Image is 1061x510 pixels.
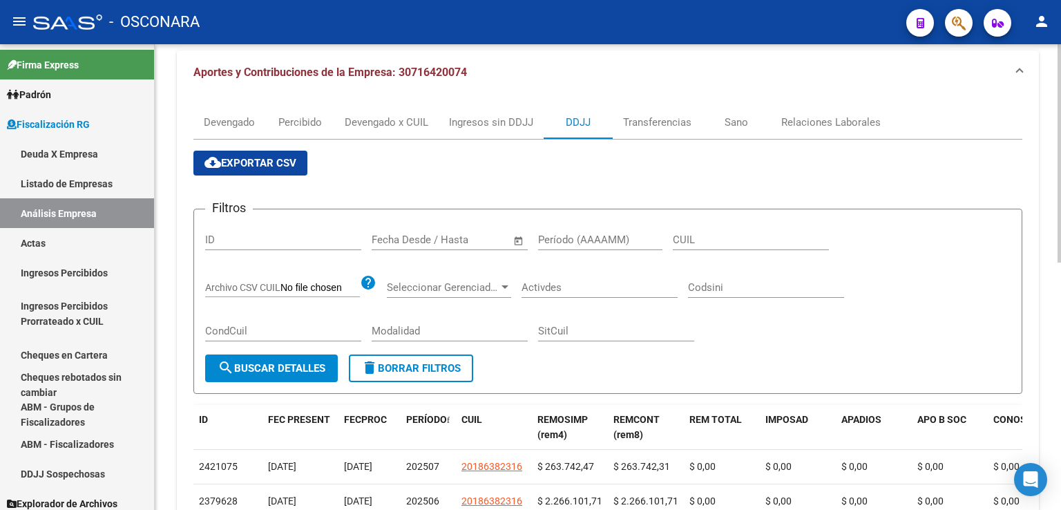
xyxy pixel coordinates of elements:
[204,157,296,169] span: Exportar CSV
[344,461,372,472] span: [DATE]
[406,461,439,472] span: 202507
[765,414,808,425] span: IMPOSAD
[917,461,944,472] span: $ 0,00
[193,151,307,176] button: Exportar CSV
[338,405,401,451] datatable-header-cell: FECPROC
[218,362,325,375] span: Buscar Detalles
[836,405,912,451] datatable-header-cell: APADIOS
[613,495,678,507] span: $ 2.266.101,71
[360,274,376,291] mat-icon: help
[1033,13,1050,30] mat-icon: person
[841,461,868,472] span: $ 0,00
[760,405,836,451] datatable-header-cell: IMPOSAD
[109,7,200,37] span: - OSCONARA
[449,115,533,130] div: Ingresos sin DDJJ
[511,233,527,249] button: Open calendar
[781,115,881,130] div: Relaciones Laborales
[262,405,338,451] datatable-header-cell: FEC PRESENT
[406,495,439,507] span: 202506
[268,414,330,425] span: FEC PRESENT
[689,414,742,425] span: REM TOTAL
[841,495,868,507] span: $ 0,00
[387,281,499,294] span: Seleccionar Gerenciador
[608,405,684,451] datatable-header-cell: REMCONT (rem8)
[725,115,748,130] div: Sano
[345,115,428,130] div: Devengado x CUIL
[566,115,591,130] div: DDJJ
[204,115,255,130] div: Devengado
[456,405,532,451] datatable-header-cell: CUIL
[193,405,262,451] datatable-header-cell: ID
[199,414,208,425] span: ID
[613,414,660,441] span: REMCONT (rem8)
[841,414,881,425] span: APADIOS
[199,461,238,472] span: 2421075
[177,50,1039,95] mat-expansion-panel-header: Aportes y Contribuciones de la Empresa: 30716420074
[193,66,467,79] span: Aportes y Contribuciones de la Empresa: 30716420074
[917,495,944,507] span: $ 0,00
[461,461,522,472] span: 20186382316
[429,234,496,246] input: End date
[537,461,594,472] span: $ 263.742,47
[912,405,988,451] datatable-header-cell: APO B SOC
[204,154,221,171] mat-icon: cloud_download
[623,115,691,130] div: Transferencias
[361,362,461,375] span: Borrar Filtros
[765,495,792,507] span: $ 0,00
[917,414,966,425] span: APO B SOC
[993,414,1026,425] span: CONOS
[344,414,387,425] span: FECPROC
[689,495,716,507] span: $ 0,00
[461,495,522,507] span: 20186382316
[765,461,792,472] span: $ 0,00
[537,414,588,441] span: REMOSIMP (rem4)
[11,13,28,30] mat-icon: menu
[401,405,456,451] datatable-header-cell: PERÍODO
[461,414,482,425] span: CUIL
[532,405,608,451] datatable-header-cell: REMOSIMP (rem4)
[406,414,447,425] span: PERÍODO
[993,461,1020,472] span: $ 0,00
[537,495,602,507] span: $ 2.266.101,71
[278,115,322,130] div: Percibido
[280,282,360,294] input: Archivo CSV CUIL
[7,57,79,73] span: Firma Express
[268,461,296,472] span: [DATE]
[205,282,280,293] span: Archivo CSV CUIL
[993,495,1020,507] span: $ 0,00
[613,461,670,472] span: $ 263.742,31
[205,198,253,218] h3: Filtros
[372,234,417,246] input: Start date
[7,87,51,102] span: Padrón
[205,355,338,382] button: Buscar Detalles
[199,495,238,507] span: 2379628
[361,359,378,376] mat-icon: delete
[1014,463,1047,496] div: Open Intercom Messenger
[684,405,760,451] datatable-header-cell: REM TOTAL
[268,495,296,507] span: [DATE]
[689,461,716,472] span: $ 0,00
[7,117,90,132] span: Fiscalización RG
[344,495,372,507] span: [DATE]
[349,355,473,382] button: Borrar Filtros
[218,359,234,376] mat-icon: search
